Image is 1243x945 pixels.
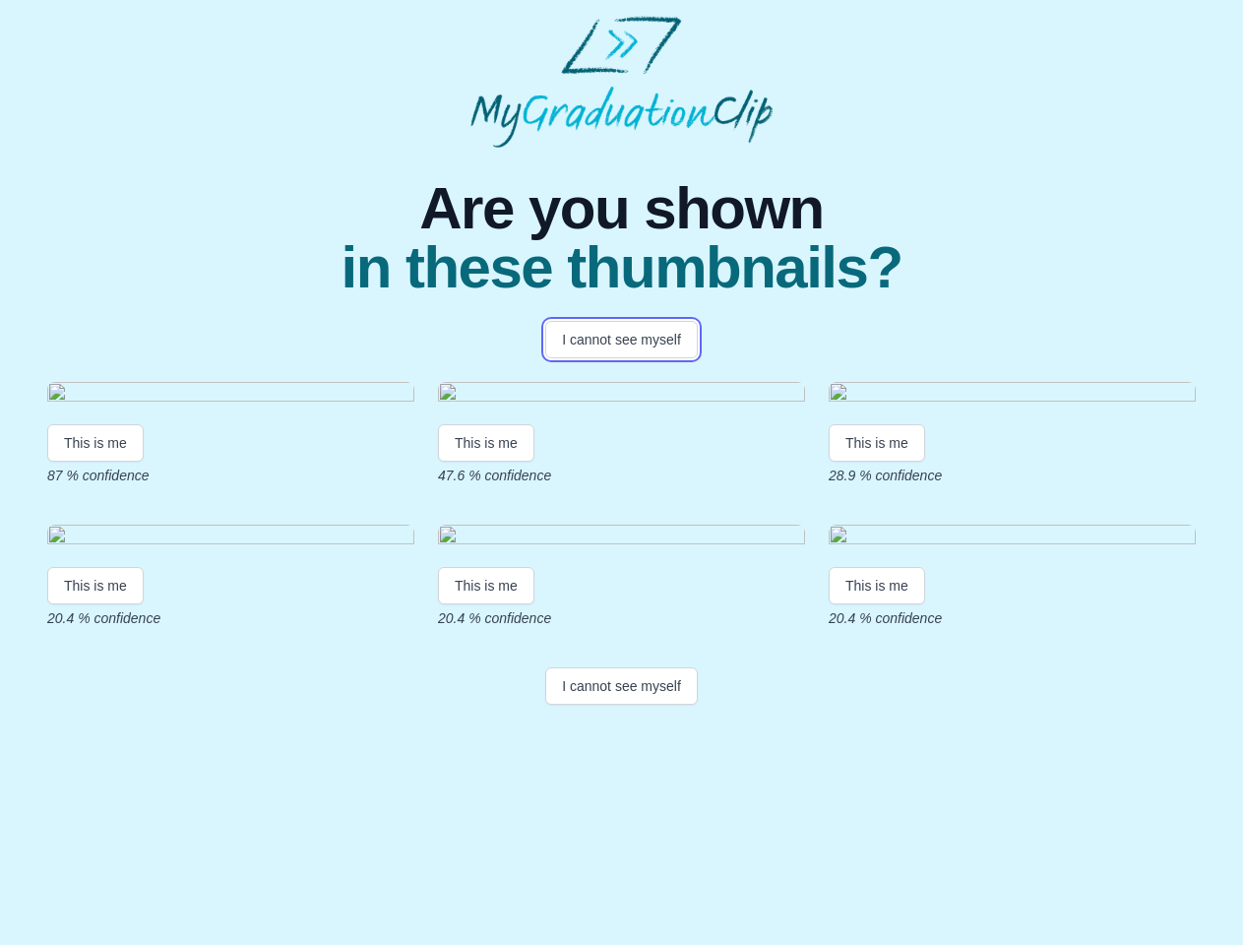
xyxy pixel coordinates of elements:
[829,608,1196,628] p: 20.4 % confidence
[438,608,805,628] p: 20.4 % confidence
[829,382,1196,409] img: 92880594dc747cbc0f0e46e02872768219761b6e.gif
[47,382,414,409] img: 2fe098b932828ba472be4dbeaa4fcac014ce4f31.gif
[47,567,144,604] button: This is me
[47,424,144,462] button: This is me
[341,179,901,238] span: Are you shown
[438,567,534,604] button: This is me
[829,525,1196,551] img: a32ca89b353ba66cc53abf240f7988e93bcbe10d.gif
[438,382,805,409] img: 5cf79ecc5e9bd5cab8aa25370b78d603da46261d.gif
[438,466,805,485] p: 47.6 % confidence
[470,16,774,148] img: MyGraduationClip
[47,466,414,485] p: 87 % confidence
[829,567,925,604] button: This is me
[829,466,1196,485] p: 28.9 % confidence
[47,608,414,628] p: 20.4 % confidence
[545,667,698,705] button: I cannot see myself
[47,525,414,551] img: 39a06e5b96ef56c0111ba5c94610d243a6c6f34f.gif
[829,424,925,462] button: This is me
[438,424,534,462] button: This is me
[545,321,698,358] button: I cannot see myself
[438,525,805,551] img: e5030a74446ddb0a784daba50049df256c75905d.gif
[341,238,901,297] span: in these thumbnails?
